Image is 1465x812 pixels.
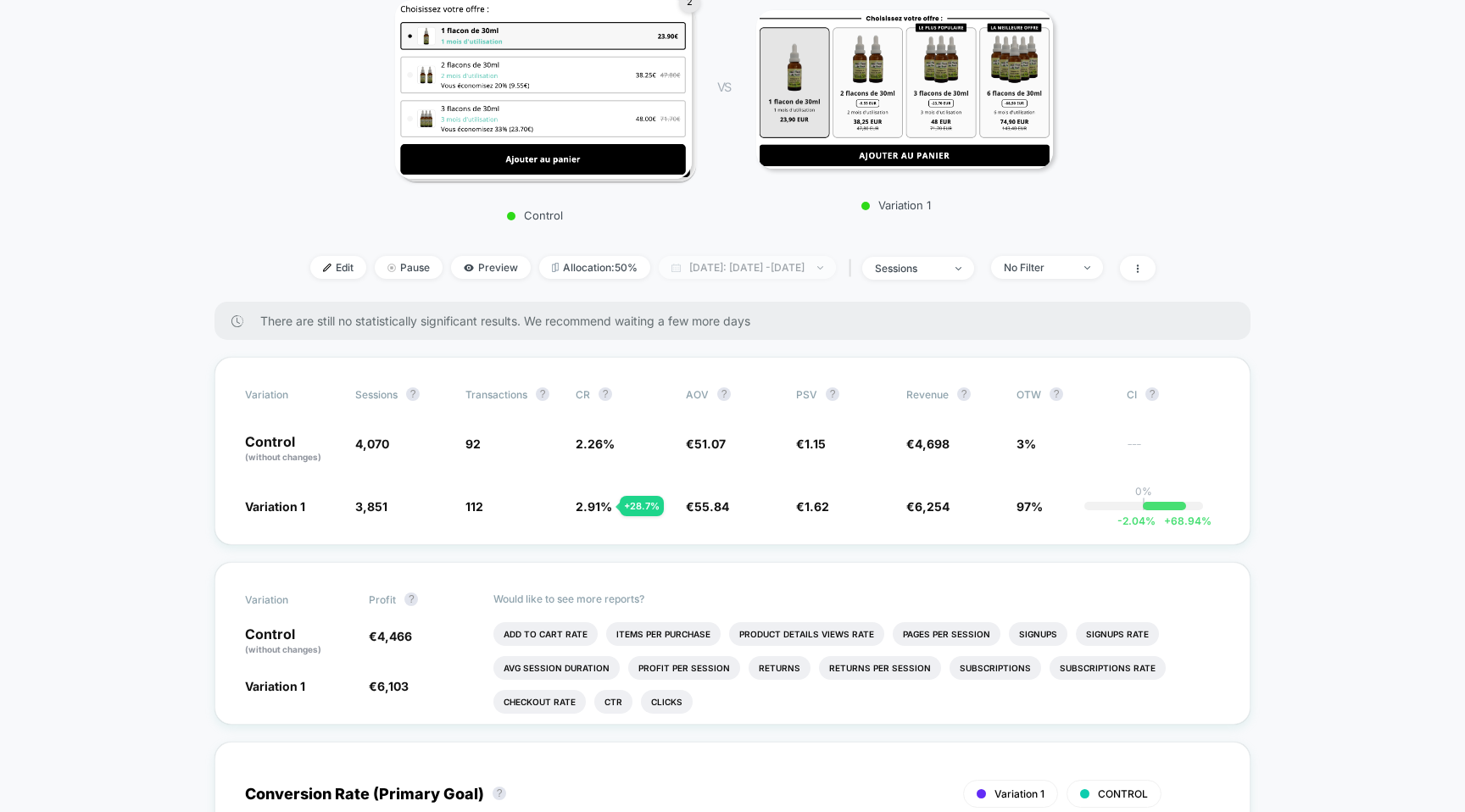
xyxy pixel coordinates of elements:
[1017,499,1043,514] span: 97%
[955,267,961,270] img: end
[893,622,1000,646] li: Pages Per Session
[323,264,331,272] img: edit
[260,314,1217,328] span: There are still no statistically significant results. We recommend waiting a few more days
[387,264,396,272] img: end
[817,266,823,270] img: end
[906,499,950,514] span: €
[245,452,321,462] span: (without changes)
[686,437,726,451] span: €
[369,593,396,606] span: Profit
[686,499,729,514] span: €
[355,388,398,401] span: Sessions
[465,437,481,451] span: 92
[493,690,586,714] li: Checkout Rate
[369,629,412,643] span: €
[1050,656,1166,680] li: Subscriptions Rate
[245,499,305,514] span: Variation 1
[451,256,531,279] span: Preview
[628,656,740,680] li: Profit Per Session
[1084,266,1090,270] img: end
[748,198,1044,212] p: Variation 1
[1017,387,1110,401] span: OTW
[245,679,305,693] span: Variation 1
[749,656,810,680] li: Returns
[805,499,829,514] span: 1.62
[1145,387,1159,401] button: ?
[875,262,943,275] div: sessions
[659,256,836,279] span: [DATE]: [DATE] - [DATE]
[493,787,506,800] button: ?
[906,388,949,401] span: Revenue
[906,437,950,451] span: €
[576,499,612,514] span: 2.91 %
[606,622,721,646] li: Items Per Purchase
[245,435,338,464] p: Control
[717,80,731,94] span: VS
[1076,622,1159,646] li: Signups Rate
[594,690,632,714] li: Ctr
[1050,387,1063,401] button: ?
[826,387,839,401] button: ?
[1127,439,1220,464] span: ---
[493,592,1221,605] p: Would like to see more reports?
[539,256,650,279] span: Allocation: 50%
[406,387,420,401] button: ?
[915,499,950,514] span: 6,254
[245,592,338,606] span: Variation
[245,627,352,656] p: Control
[1017,437,1036,451] span: 3%
[950,656,1041,680] li: Subscriptions
[1164,514,1171,527] span: +
[355,437,389,451] span: 4,070
[1127,387,1220,401] span: CI
[819,656,941,680] li: Returns Per Session
[387,209,683,222] p: Control
[1117,514,1156,527] span: -2.04 %
[796,437,826,451] span: €
[1156,514,1212,527] span: 68.94 %
[1142,498,1145,510] p: |
[377,679,409,693] span: 6,103
[536,387,549,401] button: ?
[576,388,590,401] span: CR
[404,592,418,606] button: ?
[355,499,387,514] span: 3,851
[245,387,338,401] span: Variation
[796,388,817,401] span: PSV
[576,437,615,451] span: 2.26 %
[552,263,559,272] img: rebalance
[694,499,729,514] span: 55.84
[599,387,612,401] button: ?
[465,388,527,401] span: Transactions
[805,437,826,451] span: 1.15
[671,264,681,272] img: calendar
[641,690,693,714] li: Clicks
[717,387,731,401] button: ?
[796,499,829,514] span: €
[694,437,726,451] span: 51.07
[493,622,598,646] li: Add To Cart Rate
[465,499,483,514] span: 112
[1009,622,1067,646] li: Signups
[844,256,862,281] span: |
[377,629,412,643] span: 4,466
[915,437,950,451] span: 4,698
[957,387,971,401] button: ?
[375,256,443,279] span: Pause
[245,644,321,654] span: (without changes)
[756,10,1053,168] img: Variation 1 main
[620,496,664,516] div: + 28.7 %
[369,679,409,693] span: €
[310,256,366,279] span: Edit
[1135,485,1152,498] p: 0%
[729,622,884,646] li: Product Details Views Rate
[686,388,709,401] span: AOV
[1098,787,1148,800] span: CONTROL
[1004,261,1072,274] div: No Filter
[994,787,1044,800] span: Variation 1
[493,656,620,680] li: Avg Session Duration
